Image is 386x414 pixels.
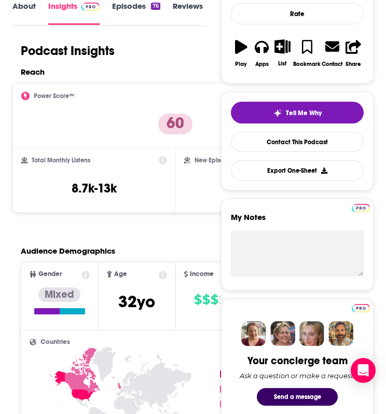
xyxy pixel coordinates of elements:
[343,33,364,74] button: Share
[21,43,115,59] h1: Podcast Insights
[352,304,370,312] img: Podchaser Pro
[220,400,228,408] span: 3
[151,3,160,10] div: 76
[158,114,192,134] p: 60
[255,61,269,67] div: Apps
[293,61,321,67] div: Bookmark
[190,271,214,278] span: Income
[352,204,370,212] img: Podchaser Pro
[48,1,100,24] a: InsightsPodchaser Pro
[247,354,348,367] div: Your concierge team
[231,212,364,230] label: My Notes
[346,61,361,67] div: Share
[32,157,90,164] h2: Total Monthly Listens
[211,292,218,308] span: $
[328,321,353,346] img: Jon Profile
[278,60,286,67] div: List
[173,1,203,24] a: Reviews
[231,3,364,24] div: Rate
[293,33,321,74] button: Bookmark
[321,33,343,74] a: Contact
[195,157,252,164] h2: New Episode Listens
[72,181,117,196] h3: 8.7k-13k
[252,33,272,74] button: Apps
[38,287,80,302] div: Mixed
[112,1,160,24] a: Episodes76
[12,1,36,24] a: About
[220,370,228,378] span: 1
[322,60,342,67] div: Contact
[218,292,226,308] span: $
[21,67,45,77] h2: Reach
[351,358,376,383] div: Open Intercom Messenger
[272,33,293,73] button: List
[286,109,322,117] span: Tell Me Why
[38,271,62,278] span: Gender
[220,385,228,393] span: 2
[21,246,115,256] h2: Audience Demographics
[273,109,282,117] img: tell me why sparkle
[241,321,266,346] img: Sydney Profile
[202,292,210,308] span: $
[231,102,364,123] button: tell me why sparkleTell Me Why
[40,339,70,346] span: Countries
[352,202,370,212] a: Pro website
[194,292,201,308] span: $
[81,3,100,11] img: Podchaser Pro
[352,302,370,312] a: Pro website
[270,321,295,346] img: Barbara Profile
[299,321,324,346] img: Jules Profile
[34,92,74,100] h2: Power Score™
[231,132,364,152] a: Contact This Podcast
[240,371,355,380] div: Ask a question or make a request.
[118,292,155,312] span: 32 yo
[114,271,127,278] span: Age
[235,61,247,67] div: Play
[257,388,338,406] button: Send a message
[231,33,252,74] button: Play
[231,160,364,181] button: Export One-Sheet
